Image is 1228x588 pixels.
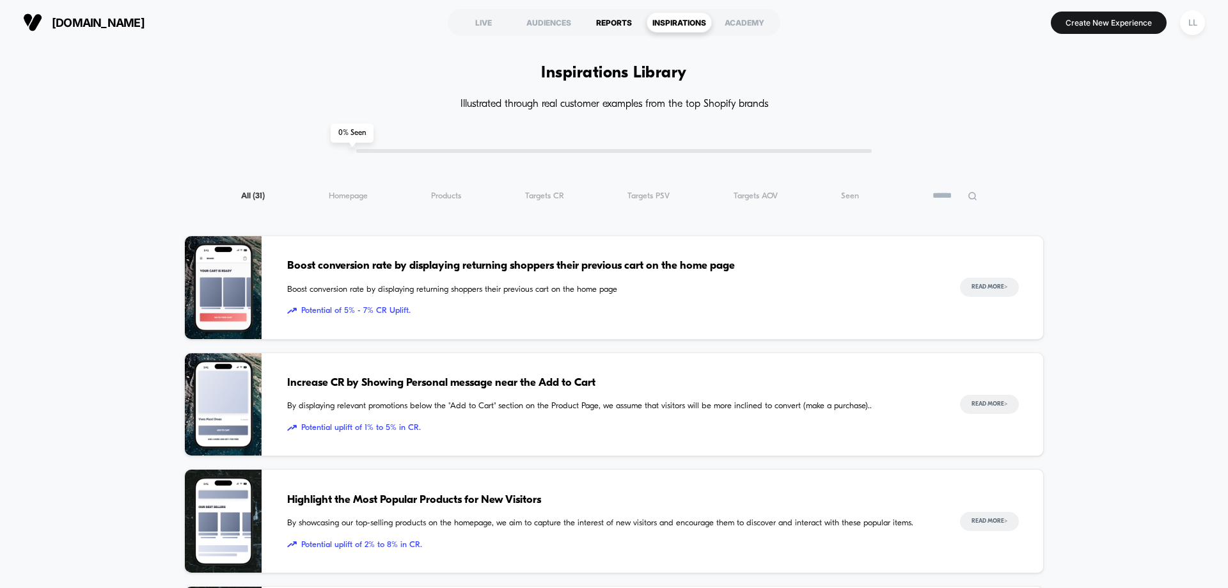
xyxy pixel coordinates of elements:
[1051,12,1167,34] button: Create New Experience
[23,13,42,32] img: Visually logo
[287,492,934,509] span: Highlight the Most Popular Products for New Visitors
[287,400,934,413] span: By displaying relevant promotions below the "Add to Cart" section on the Product Page, we assume ...
[19,12,148,33] button: [DOMAIN_NAME]
[329,191,368,201] span: Homepage
[184,99,1044,111] h4: Illustrated through real customer examples from the top Shopify brands
[960,512,1019,531] button: Read More>
[647,12,712,33] div: INSPIRATIONS
[287,539,934,552] span: Potential uplift of 2% to 8% in CR.
[451,12,516,33] div: LIVE
[253,192,265,200] span: ( 31 )
[841,191,859,201] span: Seen
[287,283,934,296] span: Boost conversion rate by displaying returning shoppers their previous cart on the home page
[525,191,564,201] span: Targets CR
[516,12,581,33] div: AUDIENCES
[287,258,934,274] span: Boost conversion rate by displaying returning shoppers their previous cart on the home page
[1176,10,1209,36] button: LL
[627,191,670,201] span: Targets PSV
[960,278,1019,297] button: Read More>
[331,123,374,143] span: 0 % Seen
[581,12,647,33] div: REPORTS
[52,16,145,29] span: [DOMAIN_NAME]
[241,191,265,201] span: All
[287,422,934,434] span: Potential uplift of 1% to 5% in CR.
[960,395,1019,414] button: Read More>
[287,305,934,317] span: Potential of 5% - 7% CR Uplift.
[712,12,777,33] div: ACADEMY
[185,470,262,573] img: By showcasing our top-selling products on the homepage, we aim to capture the interest of new vis...
[1180,10,1205,35] div: LL
[541,64,687,83] h1: Inspirations Library
[734,191,778,201] span: Targets AOV
[287,517,934,530] span: By showcasing our top-selling products on the homepage, we aim to capture the interest of new vis...
[287,375,934,392] span: Increase CR by Showing Personal message near the Add to Cart
[185,353,262,456] img: By displaying relevant promotions below the "Add to Cart" section on the Product Page, we assume ...
[431,191,461,201] span: Products
[185,236,262,339] img: Boost conversion rate by displaying returning shoppers their previous cart on the home page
